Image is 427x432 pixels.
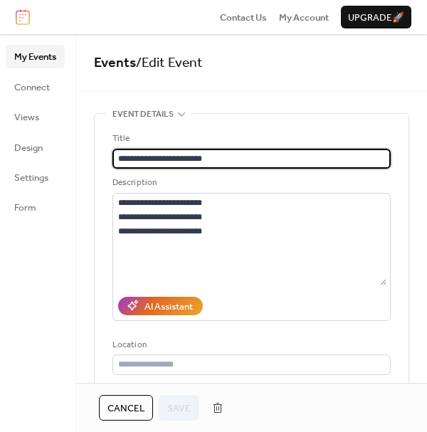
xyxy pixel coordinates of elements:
[14,110,39,125] span: Views
[112,176,388,190] div: Description
[220,11,267,25] span: Contact Us
[112,132,388,146] div: Title
[6,136,65,159] a: Design
[16,9,30,25] img: logo
[136,50,203,76] span: / Edit Event
[118,297,203,315] button: AI Assistant
[14,80,50,95] span: Connect
[99,395,153,421] button: Cancel
[348,11,404,25] span: Upgrade 🚀
[6,75,65,98] a: Connect
[144,300,193,314] div: AI Assistant
[14,171,48,185] span: Settings
[14,50,56,64] span: My Events
[341,6,411,28] button: Upgrade🚀
[112,107,174,122] span: Event details
[107,401,144,416] span: Cancel
[6,45,65,68] a: My Events
[6,196,65,218] a: Form
[94,50,136,76] a: Events
[112,338,388,352] div: Location
[6,166,65,189] a: Settings
[14,141,43,155] span: Design
[220,10,267,24] a: Contact Us
[279,11,329,25] span: My Account
[6,105,65,128] a: Views
[14,201,36,215] span: Form
[279,10,329,24] a: My Account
